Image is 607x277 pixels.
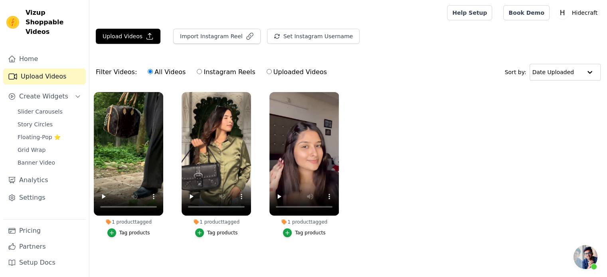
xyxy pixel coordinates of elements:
input: Instagram Reels [197,69,202,74]
div: Tag products [295,230,326,236]
a: Upload Videos [3,69,86,84]
button: Import Instagram Reel [173,29,261,44]
span: Slider Carousels [18,108,63,116]
a: Partners [3,239,86,255]
a: Analytics [3,172,86,188]
div: 1 product tagged [182,219,251,225]
img: Vizup [6,16,19,29]
button: Set Instagram Username [267,29,360,44]
a: Pricing [3,223,86,239]
div: Tag products [207,230,238,236]
a: Floating-Pop ⭐ [13,132,86,143]
p: Hidecraft [569,6,601,20]
label: All Videos [147,67,186,77]
button: Tag products [107,228,150,237]
a: Setup Docs [3,255,86,271]
button: Upload Videos [96,29,160,44]
span: Vizup Shoppable Videos [26,8,83,37]
input: All Videos [148,69,153,74]
input: Uploaded Videos [267,69,272,74]
a: Book Demo [503,5,549,20]
span: Grid Wrap [18,146,45,154]
a: Help Setup [447,5,492,20]
div: 1 product tagged [94,219,163,225]
div: Sort by: [505,64,601,81]
label: Instagram Reels [196,67,255,77]
span: Story Circles [18,120,53,128]
span: Banner Video [18,159,55,167]
label: Uploaded Videos [266,67,327,77]
div: Filter Videos: [96,63,331,81]
a: Settings [3,190,86,206]
button: H Hidecraft [556,6,601,20]
a: Story Circles [13,119,86,130]
a: Slider Carousels [13,106,86,117]
div: 1 product tagged [269,219,339,225]
a: Grid Wrap [13,144,86,155]
div: Tag products [119,230,150,236]
button: Tag products [283,228,326,237]
button: Create Widgets [3,88,86,104]
a: Home [3,51,86,67]
button: Tag products [195,228,238,237]
a: Banner Video [13,157,86,168]
div: Open chat [573,245,597,269]
text: H [560,9,565,17]
span: Create Widgets [19,92,68,101]
span: Floating-Pop ⭐ [18,133,61,141]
